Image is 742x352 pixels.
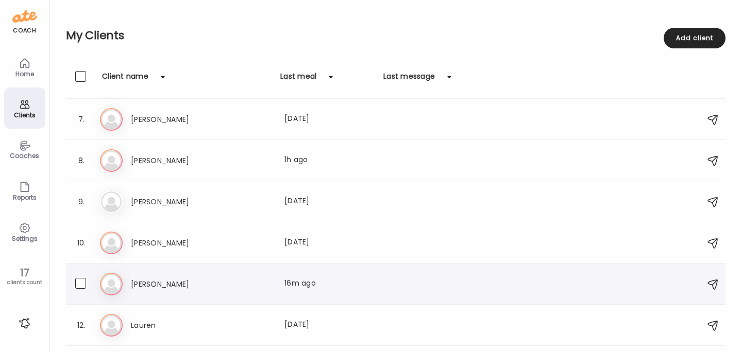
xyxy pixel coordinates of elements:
[6,235,43,242] div: Settings
[75,196,88,208] div: 9.
[284,154,375,167] div: 1h ago
[6,71,43,77] div: Home
[383,71,435,87] div: Last message
[280,71,316,87] div: Last meal
[12,8,37,25] img: ate
[102,71,148,87] div: Client name
[13,26,36,35] div: coach
[131,154,222,167] h3: [PERSON_NAME]
[284,319,375,331] div: [DATE]
[6,194,43,201] div: Reports
[4,267,45,279] div: 17
[284,237,375,249] div: [DATE]
[131,196,222,208] h3: [PERSON_NAME]
[284,278,375,290] div: 16m ago
[75,319,88,331] div: 12.
[75,237,88,249] div: 10.
[284,196,375,208] div: [DATE]
[4,279,45,286] div: clients count
[131,278,222,290] h3: [PERSON_NAME]
[131,237,222,249] h3: [PERSON_NAME]
[6,112,43,118] div: Clients
[131,319,222,331] h3: Lauren
[75,113,88,126] div: 7.
[284,113,375,126] div: [DATE]
[6,152,43,159] div: Coaches
[664,28,726,48] div: Add client
[131,113,222,126] h3: [PERSON_NAME]
[66,28,726,43] h2: My Clients
[75,154,88,167] div: 8.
